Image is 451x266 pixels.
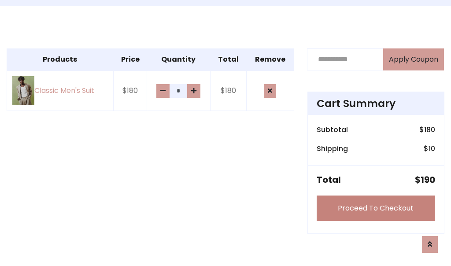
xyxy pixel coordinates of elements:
a: Classic Men's Suit [12,76,108,106]
h6: Subtotal [317,126,348,134]
h4: Cart Summary [317,97,435,110]
h6: $ [424,144,435,153]
th: Total [210,48,246,70]
h6: $ [419,126,435,134]
th: Quantity [147,48,210,70]
h5: $ [415,174,435,185]
button: Apply Coupon [383,48,444,70]
td: $180 [210,70,246,111]
h5: Total [317,174,341,185]
th: Price [113,48,147,70]
h6: Shipping [317,144,348,153]
th: Products [7,48,114,70]
a: Proceed To Checkout [317,196,435,221]
th: Remove [246,48,294,70]
span: 180 [424,125,435,135]
span: 10 [429,144,435,154]
span: 190 [421,174,435,186]
td: $180 [113,70,147,111]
